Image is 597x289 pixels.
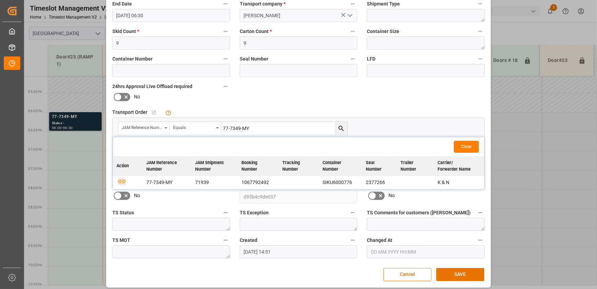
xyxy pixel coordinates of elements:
[112,28,139,35] span: Skid Count
[434,176,484,189] td: K & N
[363,176,397,189] td: 2377266
[348,236,357,245] button: Created
[238,156,279,176] th: Booking Number
[238,176,279,189] td: 1067792492
[143,156,192,176] th: JAM Reference Number
[192,156,238,176] th: JAM Shipment Number
[173,123,214,131] div: Equals
[112,182,151,189] span: email notification
[367,237,392,244] span: Changed At
[143,176,192,189] td: 77-7349-MY
[348,54,357,63] button: Seal Number
[118,122,170,135] button: open menu
[363,156,397,176] th: Seal Number
[319,156,362,176] th: Container Number
[221,208,230,217] button: TS Status
[240,209,269,216] span: TS Exception
[170,122,221,135] button: open menu
[279,156,319,176] th: Tracking Number
[348,208,357,217] button: TS Exception
[388,192,395,199] span: No
[240,55,268,63] span: Seal Number
[476,236,485,245] button: Changed At
[367,245,485,258] input: DD.MM.YYYY HH:MM
[134,93,140,100] span: No
[112,83,192,90] span: 24hrs Approval Live Offload required
[319,176,362,189] td: SIKU6000776
[240,0,285,8] span: Transport company
[122,123,162,131] div: JAM Reference Number
[221,236,230,245] button: TS MOT
[112,109,147,116] span: Transport Order
[476,208,485,217] button: TS Comments for customers ([PERSON_NAME])
[367,209,471,216] span: TS Comments for customers ([PERSON_NAME])
[221,82,230,91] button: 24hrs Approval Live Offload required
[434,156,484,176] th: Carrier/ Forwarder Name
[397,156,435,176] th: Trailer Number
[348,27,357,36] button: Carton Count *
[383,268,431,281] button: Cancel
[113,156,143,176] th: Action
[367,28,399,35] span: Container Size
[192,176,238,189] td: 71939
[112,209,134,216] span: TS Status
[454,141,479,153] button: Close
[112,237,130,244] span: TS MOT
[476,54,485,63] button: LFD
[436,268,484,281] button: SAVE
[221,122,348,135] input: Type to search
[335,122,348,135] button: search button
[240,245,358,258] input: DD.MM.YYYY HH:MM
[476,27,485,36] button: Container Size
[367,0,400,8] span: Shipment Type
[345,10,355,21] button: open menu
[221,54,230,63] button: Container Number
[240,237,257,244] span: Created
[112,0,132,8] span: End Date
[134,192,140,199] span: No
[367,55,375,63] span: LFD
[112,55,153,63] span: Container Number
[112,9,230,22] input: DD.MM.YYYY HH:MM
[240,28,272,35] span: Carton Count
[221,27,230,36] button: Skid Count *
